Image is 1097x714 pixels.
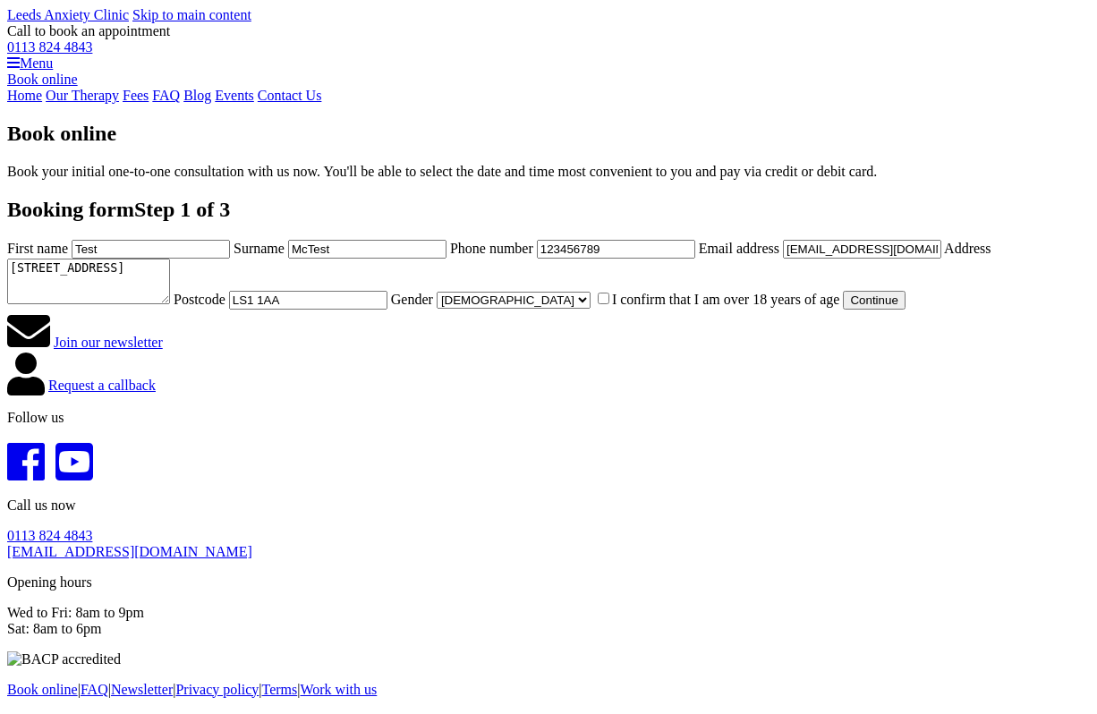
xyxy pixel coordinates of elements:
[944,241,991,256] label: Address
[262,682,298,697] a: Terms
[7,528,92,543] a: 0113 824 4843
[7,39,92,55] a: 0113 824 4843
[7,574,1090,591] p: Opening hours
[132,7,251,22] a: Skip to main content
[7,605,1090,637] p: Wed to Fri: 8am to 9pm Sat: 8am to 6pm
[7,23,1090,55] div: Call to book an appointment
[7,198,1090,222] h2: Booking form
[7,241,68,256] label: First name
[111,682,173,697] a: Newsletter
[48,378,156,393] a: Request a callback
[7,122,1090,146] h1: Book online
[152,88,180,103] a: FAQ
[598,293,609,304] input: I confirm that I am over 18 years of age
[7,164,1090,180] p: Book your initial one-to-one consultation with us now. You'll be able to select the date and time...
[81,682,108,697] a: FAQ
[7,497,1090,514] p: Call us now
[55,465,93,480] a: YouTube
[7,55,53,71] a: Menu
[450,241,533,256] label: Phone number
[843,291,905,310] button: Continue
[174,292,225,307] label: Postcode
[134,198,230,221] span: Step 1 of 3
[183,88,211,103] a: Blog
[7,410,1090,426] p: Follow us
[7,72,78,87] a: Book online
[7,682,78,697] a: Book online
[300,682,377,697] a: Work with us
[258,88,322,103] a: Contact Us
[7,440,45,483] i: Facebook
[123,88,149,103] a: Fees
[234,241,285,256] label: Surname
[175,682,259,697] a: Privacy policy
[46,88,119,103] a: Our Therapy
[215,88,254,103] a: Events
[699,241,779,256] label: Email address
[7,651,121,667] img: BACP accredited
[391,292,433,307] label: Gender
[594,292,840,307] label: I confirm that I am over 18 years of age
[7,7,129,22] a: Leeds Anxiety Clinic
[7,88,42,103] a: Home
[7,544,252,559] a: [EMAIL_ADDRESS][DOMAIN_NAME]
[55,440,93,483] i: YouTube
[7,465,45,480] a: Facebook
[7,682,1090,698] p: | | | | |
[7,259,170,304] textarea: [STREET_ADDRESS]
[54,335,163,350] a: Join our newsletter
